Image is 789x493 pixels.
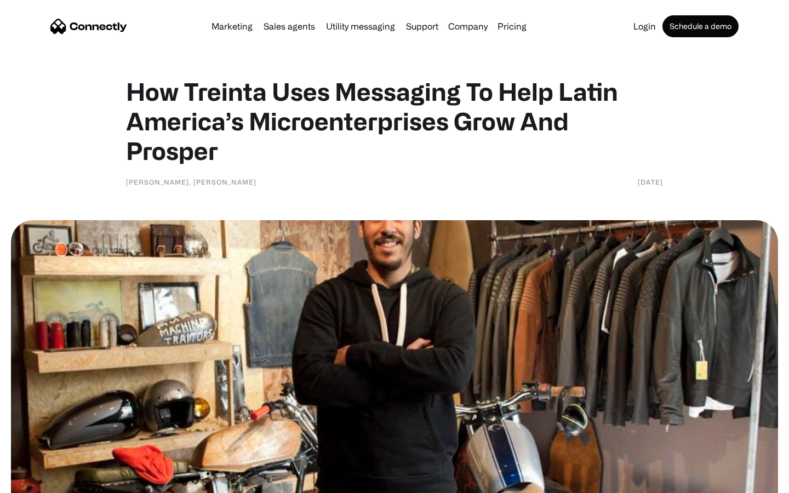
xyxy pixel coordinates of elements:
a: Schedule a demo [662,15,739,37]
a: Marketing [207,22,257,31]
div: [DATE] [638,176,663,187]
div: [PERSON_NAME], [PERSON_NAME] [126,176,256,187]
h1: How Treinta Uses Messaging To Help Latin America’s Microenterprises Grow And Prosper [126,77,663,165]
div: Company [448,19,488,34]
a: Support [402,22,443,31]
aside: Language selected: English [11,474,66,489]
a: Login [629,22,660,31]
ul: Language list [22,474,66,489]
a: Sales agents [259,22,319,31]
a: Pricing [493,22,531,31]
a: Utility messaging [322,22,399,31]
